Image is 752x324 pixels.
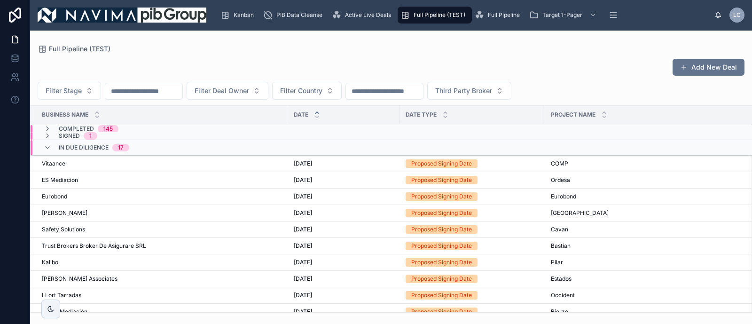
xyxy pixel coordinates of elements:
[294,160,312,167] span: [DATE]
[42,292,282,299] a: LLort Tarradas
[118,144,124,151] div: 17
[294,193,394,200] a: [DATE]
[49,44,110,54] span: Full Pipeline (TEST)
[294,275,394,283] a: [DATE]
[42,176,78,184] span: ES Mediación
[294,176,312,184] span: [DATE]
[294,275,312,283] span: [DATE]
[272,82,342,100] button: Select Button
[406,291,540,300] a: Proposed Signing Date
[406,111,437,119] span: Date Type
[406,225,540,234] a: Proposed Signing Date
[294,259,394,266] a: [DATE]
[406,209,540,217] a: Proposed Signing Date
[551,275,572,283] span: Estados
[42,209,87,217] span: [PERSON_NAME]
[294,193,312,200] span: [DATE]
[406,159,540,168] a: Proposed Signing Date
[329,7,398,24] a: Active Live Deals
[551,242,571,250] span: Bastian
[542,11,582,19] span: Target 1-Pager
[234,11,254,19] span: Kanban
[42,242,282,250] a: Trust Brokers Broker De Asigurare SRL
[411,225,472,234] div: Proposed Signing Date
[411,192,472,201] div: Proposed Signing Date
[280,86,322,95] span: Filter Country
[42,308,282,316] a: Abella Mediación
[551,176,570,184] span: Ordesa
[38,8,206,23] img: App logo
[673,59,744,76] button: Add New Deal
[551,226,568,233] span: Cavan
[42,226,85,233] span: Safety Solutions
[294,226,312,233] span: [DATE]
[42,275,117,283] span: [PERSON_NAME] Associates
[435,86,492,95] span: Third Party Broker
[551,111,595,119] span: Project Name
[42,308,87,316] span: Abella Mediación
[42,193,67,200] span: Eurobond
[218,7,260,24] a: Kanban
[294,160,394,167] a: [DATE]
[187,82,268,100] button: Select Button
[294,242,394,250] a: [DATE]
[294,292,394,299] a: [DATE]
[103,125,113,133] div: 145
[406,258,540,267] a: Proposed Signing Date
[551,160,568,167] span: COMP
[294,259,312,266] span: [DATE]
[733,11,741,19] span: LC
[414,11,465,19] span: Full Pipeline (TEST)
[294,209,312,217] span: [DATE]
[294,308,312,316] span: [DATE]
[406,192,540,201] a: Proposed Signing Date
[406,176,540,184] a: Proposed Signing Date
[411,176,472,184] div: Proposed Signing Date
[551,193,576,200] span: Eurobond
[427,82,511,100] button: Select Button
[345,11,391,19] span: Active Live Deals
[214,5,714,25] div: scrollable content
[472,7,526,24] a: Full Pipeline
[46,86,82,95] span: Filter Stage
[42,226,282,233] a: Safety Solutions
[59,125,94,133] span: Completed
[294,111,308,119] span: Date
[398,7,472,24] a: Full Pipeline (TEST)
[551,292,575,299] span: Occident
[59,132,80,140] span: Signed
[42,193,282,200] a: Eurobond
[294,226,394,233] a: [DATE]
[42,259,282,266] a: Kalibo
[195,86,249,95] span: Filter Deal Owner
[42,160,65,167] span: Vitaance
[411,308,472,316] div: Proposed Signing Date
[406,308,540,316] a: Proposed Signing Date
[551,209,609,217] span: [GEOGRAPHIC_DATA]
[406,275,540,283] a: Proposed Signing Date
[276,11,322,19] span: PIB Data Cleanse
[294,176,394,184] a: [DATE]
[42,209,282,217] a: [PERSON_NAME]
[38,44,110,54] a: Full Pipeline (TEST)
[488,11,520,19] span: Full Pipeline
[411,275,472,283] div: Proposed Signing Date
[411,291,472,300] div: Proposed Signing Date
[411,209,472,217] div: Proposed Signing Date
[42,275,282,283] a: [PERSON_NAME] Associates
[42,292,81,299] span: LLort Tarradas
[42,242,146,250] span: Trust Brokers Broker De Asigurare SRL
[411,159,472,168] div: Proposed Signing Date
[551,259,563,266] span: Pilar
[294,242,312,250] span: [DATE]
[89,132,92,140] div: 1
[526,7,601,24] a: Target 1-Pager
[294,308,394,316] a: [DATE]
[411,258,472,267] div: Proposed Signing Date
[42,111,88,119] span: Business Name
[38,82,101,100] button: Select Button
[294,292,312,299] span: [DATE]
[260,7,329,24] a: PIB Data Cleanse
[294,209,394,217] a: [DATE]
